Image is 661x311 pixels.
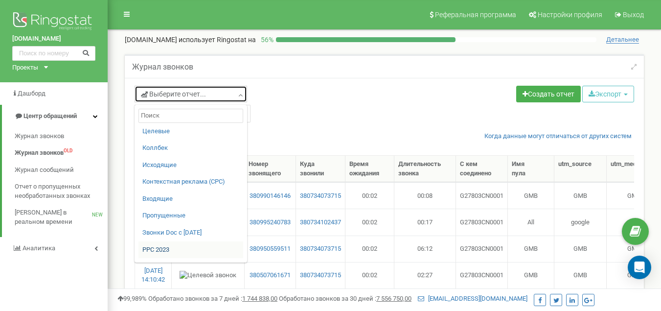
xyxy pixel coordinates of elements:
td: G27803CN0001 [456,209,508,235]
span: Детальнее [606,36,639,44]
span: Журнал звонков [15,132,64,141]
td: 00:02 [345,209,394,235]
img: Целевой звонок [180,271,236,280]
a: 380995240783 [249,218,292,227]
a: Входящие [142,194,239,204]
span: Выход [623,11,644,19]
span: Выберите отчет... [141,89,206,99]
input: Поиск по номеру [12,46,95,61]
h5: Журнал звонков [132,63,193,72]
u: 7 556 750,00 [376,295,411,302]
span: Журнал звонков [15,148,64,158]
td: 02:27 [394,262,456,288]
td: GMB [508,236,554,262]
a: [PERSON_NAME] в реальном времениNEW [15,204,108,230]
td: 00:08 [394,182,456,209]
a: 380990146146 [249,191,292,201]
a: Когда данные могут отличаться от других систем [484,132,632,141]
a: Исходящие [142,161,239,170]
td: GMB [554,262,607,288]
span: Отчет о пропущенных необработанных звонках [15,182,103,200]
a: Отчет о пропущенных необработанных звонках [15,178,108,204]
td: 00:17 [394,209,456,235]
a: 380507061671 [249,271,292,280]
img: Ringostat logo [12,10,95,34]
td: 00:02 [345,182,394,209]
td: GMB [508,182,554,209]
a: PPC 2023 [142,245,239,255]
th: Имя пула [508,156,554,182]
a: Выберите отчет... [135,86,247,102]
th: Длительность звонка [394,156,456,182]
a: Целевые [142,127,239,136]
a: [DOMAIN_NAME] [12,34,95,44]
a: Журнал звонков [15,128,108,145]
a: Коллбек [142,144,239,153]
a: 380734073715 [300,191,341,201]
a: 380734073715 [300,244,341,254]
a: Создать отчет [516,86,581,102]
a: Пропущенные [142,211,239,220]
span: Журнал сообщений [15,166,74,175]
td: G27803CN0001 [456,182,508,209]
p: 56 % [256,35,276,45]
td: G27803CN0001 [456,236,508,262]
a: Журнал звонковOLD [15,144,108,162]
div: Open Intercom Messenger [628,256,651,279]
td: google [554,209,607,235]
th: Время ожидания [345,156,394,182]
a: 380734102437 [300,218,341,227]
th: С кем соединено [456,156,508,182]
a: Контекстная реклама (CPC) [142,177,239,187]
th: Номер звонящего [245,156,296,182]
span: Обработано звонков за 7 дней : [148,295,277,302]
p: [DOMAIN_NAME] [125,35,256,45]
td: GMB [508,262,554,288]
th: Куда звонили [296,156,345,182]
span: Реферальная программа [435,11,516,19]
th: utm_source [554,156,607,182]
td: 00:02 [345,236,394,262]
a: Центр обращений [2,105,108,128]
a: 380950559511 [249,244,292,254]
td: 00:02 [345,262,394,288]
a: Журнал сообщений [15,162,108,179]
td: GMB [554,236,607,262]
input: Поиск [138,109,243,123]
a: [DATE] 14:10:42 [141,267,165,284]
span: Аналитика [23,244,55,252]
span: 99,989% [117,295,147,302]
td: All [508,209,554,235]
a: Звонки Doc с [DATE] [142,228,239,238]
span: Дашборд [18,90,46,97]
span: Настройки профиля [538,11,602,19]
span: [PERSON_NAME] в реальном времени [15,208,92,226]
div: Проекты [12,63,38,72]
button: Экспорт [582,86,634,102]
a: 380734073715 [300,271,341,280]
td: 06:12 [394,236,456,262]
td: GMB [554,182,607,209]
span: Обработано звонков за 30 дней : [279,295,411,302]
u: 1 744 838,00 [242,295,277,302]
span: использует Ringostat на [179,36,256,44]
td: G27803CN0001 [456,262,508,288]
a: [EMAIL_ADDRESS][DOMAIN_NAME] [418,295,527,302]
span: Центр обращений [23,112,77,120]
